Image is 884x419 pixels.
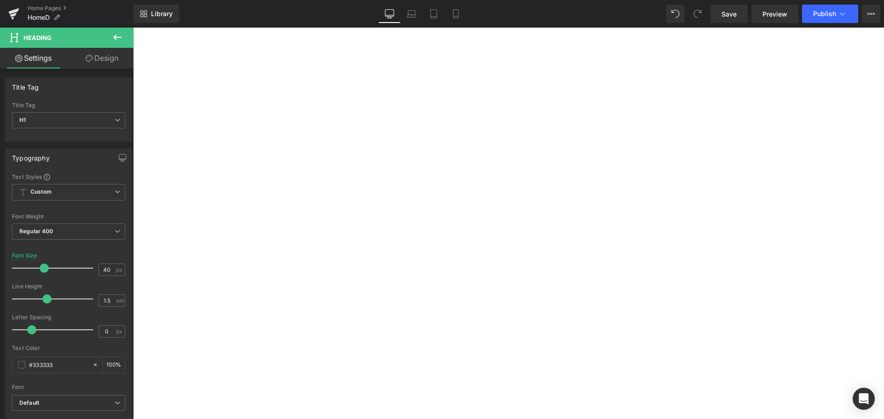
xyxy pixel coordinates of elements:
span: Preview [762,9,787,19]
i: Default [19,399,39,407]
b: Regular 400 [19,228,53,235]
b: Custom [30,188,52,196]
div: Open Intercom Messenger [853,388,875,410]
div: Font [12,384,125,390]
b: H1 [19,116,26,123]
div: Font Weight [12,213,125,220]
a: Home Pages [28,5,134,12]
a: New Library [134,5,179,23]
div: Title Tag [12,78,39,91]
div: Font Size [12,253,37,259]
a: Laptop [401,5,423,23]
input: Color [29,360,88,370]
a: Design [69,48,135,69]
span: Library [151,10,173,18]
span: em [116,298,124,304]
div: Line Height [12,283,125,290]
button: Publish [802,5,858,23]
button: More [862,5,880,23]
span: HomeD [28,14,50,21]
a: Preview [751,5,798,23]
span: Publish [813,10,836,17]
div: Title Tag [12,102,125,109]
a: Mobile [445,5,467,23]
span: Save [721,9,737,19]
button: Redo [688,5,707,23]
button: Undo [666,5,685,23]
div: Text Styles [12,173,125,180]
a: Tablet [423,5,445,23]
span: Heading [23,34,52,41]
div: Letter Spacing [12,314,125,321]
div: Text Color [12,345,125,351]
div: % [103,357,125,373]
a: Desktop [378,5,401,23]
span: px [116,267,124,273]
span: px [116,328,124,334]
div: Typography [12,149,50,162]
